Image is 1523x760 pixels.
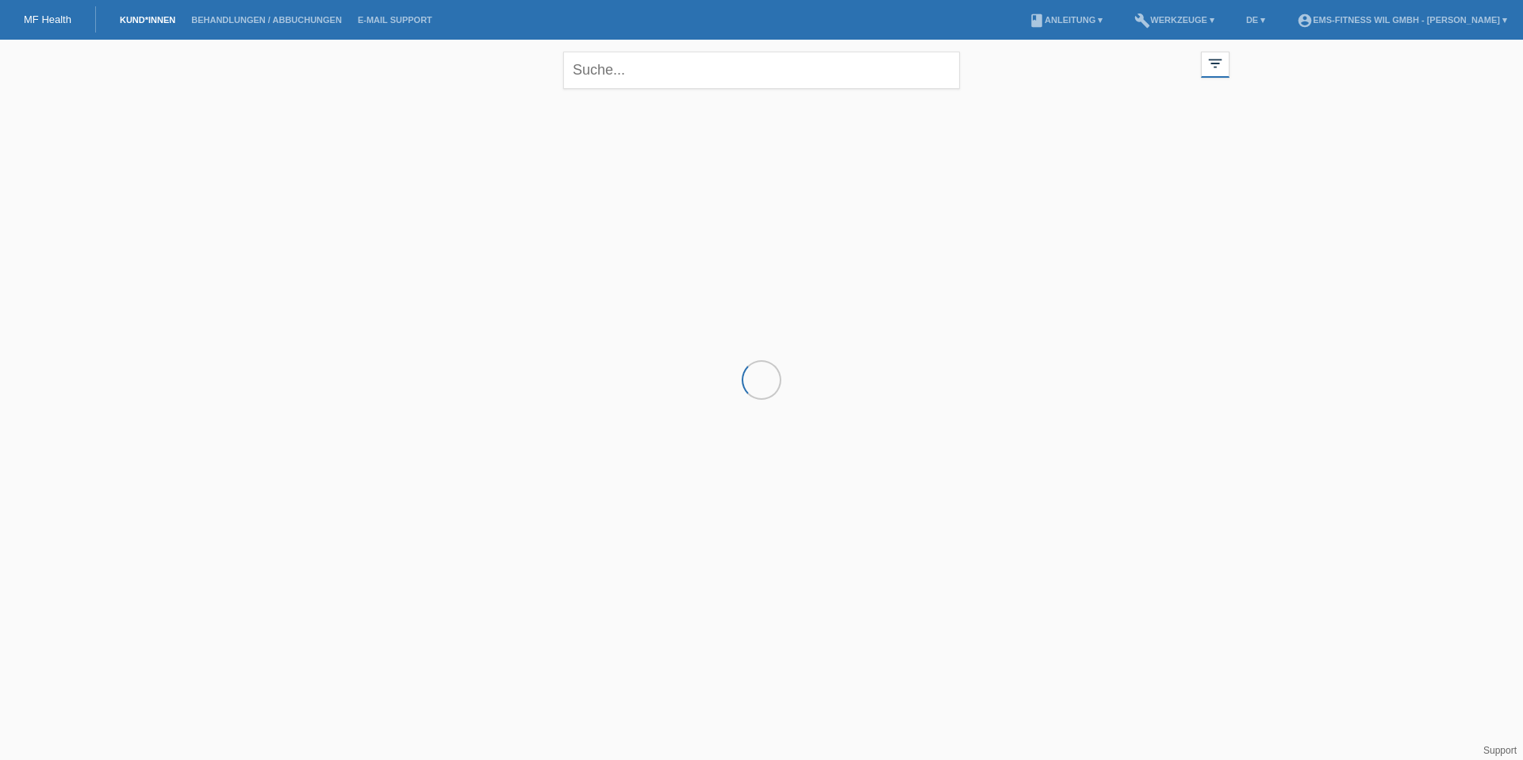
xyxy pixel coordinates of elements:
[112,15,183,25] a: Kund*innen
[1297,13,1313,29] i: account_circle
[1238,15,1273,25] a: DE ▾
[24,13,71,25] a: MF Health
[1134,13,1150,29] i: build
[563,52,960,89] input: Suche...
[350,15,440,25] a: E-Mail Support
[1483,745,1517,756] a: Support
[1126,15,1222,25] a: buildWerkzeuge ▾
[1029,13,1045,29] i: book
[1021,15,1111,25] a: bookAnleitung ▾
[1207,55,1224,72] i: filter_list
[183,15,350,25] a: Behandlungen / Abbuchungen
[1289,15,1515,25] a: account_circleEMS-Fitness Wil GmbH - [PERSON_NAME] ▾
